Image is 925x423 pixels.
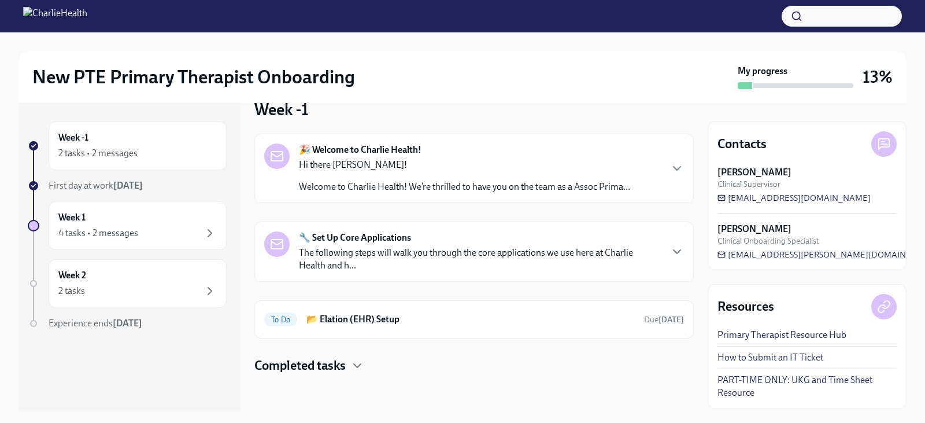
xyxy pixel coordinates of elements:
[58,285,85,297] div: 2 tasks
[717,329,846,341] a: Primary Therapist Resource Hub
[264,315,297,324] span: To Do
[863,67,893,87] h3: 13%
[644,315,684,325] span: Due
[299,181,630,193] p: Welcome to Charlie Health! We’re thrilled to have you on the team as a Assoc Prima...
[717,374,897,399] a: PART-TIME ONLY: UKG and Time Sheet Resource
[299,144,421,156] strong: 🎉 Welcome to Charlie Health!
[113,180,143,191] strong: [DATE]
[717,192,871,204] a: [EMAIL_ADDRESS][DOMAIN_NAME]
[32,65,355,89] h2: New PTE Primary Therapist Onboarding
[58,211,86,224] h6: Week 1
[299,159,630,171] p: Hi there [PERSON_NAME]!
[717,179,780,190] span: Clinical Supervisor
[738,65,787,78] strong: My progress
[717,166,791,179] strong: [PERSON_NAME]
[113,318,142,329] strong: [DATE]
[644,314,684,325] span: August 29th, 2025 08:00
[58,269,86,282] h6: Week 2
[58,227,138,240] div: 4 tasks • 2 messages
[254,357,346,374] h4: Completed tasks
[49,318,142,329] span: Experience ends
[254,99,309,120] h3: Week -1
[49,180,143,191] span: First day at work
[299,247,661,272] p: The following steps will walk you through the core applications we use here at Charlie Health and...
[264,310,684,329] a: To Do📂 Elation (EHR) SetupDue[DATE]
[306,313,635,326] h6: 📂 Elation (EHR) Setup
[299,231,411,244] strong: 🔧 Set Up Core Applications
[28,259,227,308] a: Week 22 tasks
[58,147,138,160] div: 2 tasks • 2 messages
[717,298,774,315] h4: Resources
[58,131,88,144] h6: Week -1
[717,236,819,247] span: Clinical Onboarding Specialist
[717,223,791,236] strong: [PERSON_NAME]
[28,201,227,250] a: Week 14 tasks • 2 messages
[23,7,87,25] img: CharlieHealth
[28,122,227,170] a: Week -12 tasks • 2 messages
[717,351,823,364] a: How to Submit an IT Ticket
[717,135,767,153] h4: Contacts
[658,315,684,325] strong: [DATE]
[254,357,694,374] div: Completed tasks
[28,179,227,192] a: First day at work[DATE]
